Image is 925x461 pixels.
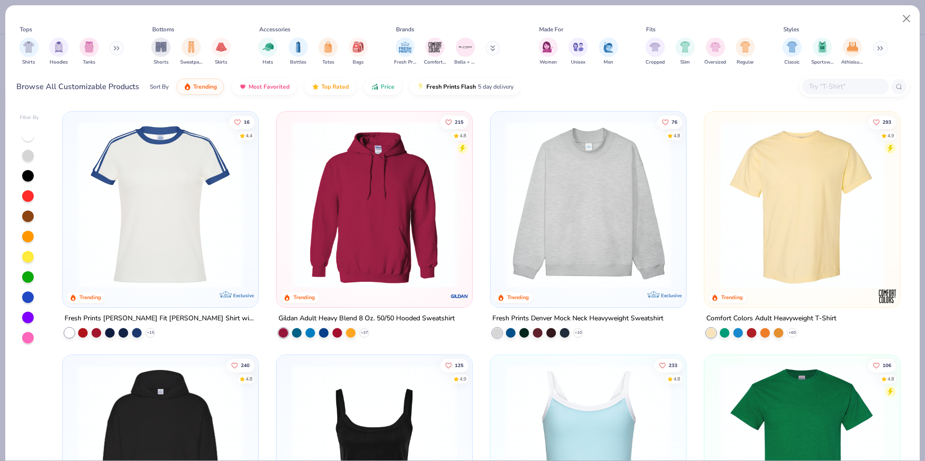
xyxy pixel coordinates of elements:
div: filter for Athleisure [841,38,863,66]
img: Bags Image [353,41,363,53]
img: TopRated.gif [312,83,319,91]
span: Comfort Colors [424,59,446,66]
button: Top Rated [304,79,356,95]
button: filter button [318,38,338,66]
div: Accessories [259,25,291,34]
div: filter for Sportswear [811,38,833,66]
div: Bottoms [152,25,174,34]
div: filter for Bags [349,38,368,66]
img: a164e800-7022-4571-a324-30c76f641635 [462,121,639,288]
span: + 60 [788,330,795,336]
img: Unisex Image [573,41,584,53]
div: 4.8 [674,132,680,139]
span: + 10 [574,330,581,336]
div: 4.8 [246,375,253,382]
div: filter for Bottles [289,38,308,66]
button: Most Favorited [232,79,297,95]
img: Totes Image [323,41,333,53]
img: Oversized Image [710,41,721,53]
button: Like [868,358,896,372]
div: Fresh Prints [PERSON_NAME] Fit [PERSON_NAME] Shirt with Stripes [65,313,256,325]
span: Bella + Canvas [454,59,476,66]
div: Styles [783,25,799,34]
button: filter button [736,38,755,66]
button: filter button [79,38,99,66]
button: filter button [394,38,416,66]
span: Fresh Prints [394,59,416,66]
button: filter button [19,38,39,66]
button: filter button [811,38,833,66]
div: filter for Tanks [79,38,99,66]
button: Like [868,115,896,129]
img: a90f7c54-8796-4cb2-9d6e-4e9644cfe0fe [676,121,852,288]
span: 16 [244,119,250,124]
button: Close [898,10,916,28]
img: Women Image [542,41,554,53]
span: + 37 [361,330,368,336]
span: Bags [353,59,364,66]
div: filter for Men [599,38,618,66]
button: filter button [151,38,171,66]
div: filter for Classic [782,38,802,66]
div: Browse All Customizable Products [16,81,139,92]
div: filter for Unisex [568,38,588,66]
div: filter for Totes [318,38,338,66]
span: Tanks [83,59,95,66]
button: filter button [675,38,695,66]
div: 4.8 [460,132,466,139]
button: filter button [424,38,446,66]
span: 125 [455,363,463,368]
button: Like [440,358,468,372]
button: Like [440,115,468,129]
span: Shorts [154,59,169,66]
img: Bella + Canvas Image [458,40,473,54]
img: Slim Image [680,41,690,53]
div: Brands [396,25,414,34]
div: filter for Bella + Canvas [454,38,476,66]
button: filter button [289,38,308,66]
div: 4.4 [246,132,253,139]
span: Top Rated [321,83,349,91]
img: Fresh Prints Image [398,40,412,54]
div: filter for Oversized [704,38,726,66]
img: most_fav.gif [239,83,247,91]
span: Totes [322,59,334,66]
button: filter button [704,38,726,66]
span: 293 [883,119,891,124]
span: 215 [455,119,463,124]
button: filter button [539,38,558,66]
button: Trending [176,79,224,95]
span: 76 [672,119,677,124]
div: filter for Hats [258,38,277,66]
img: Classic Image [787,41,798,53]
div: filter for Comfort Colors [424,38,446,66]
div: filter for Sweatpants [180,38,202,66]
button: filter button [211,38,231,66]
button: filter button [180,38,202,66]
img: Skirts Image [216,41,227,53]
button: Like [230,115,255,129]
img: flash.gif [417,83,424,91]
button: filter button [782,38,802,66]
span: 240 [241,363,250,368]
span: Oversized [704,59,726,66]
div: filter for Shorts [151,38,171,66]
span: Women [540,59,557,66]
img: Gildan logo [450,287,469,306]
div: Made For [539,25,563,34]
div: filter for Hoodies [49,38,68,66]
div: Fits [646,25,656,34]
span: Hoodies [50,59,68,66]
span: 5 day delivery [478,81,514,92]
span: Cropped [646,59,665,66]
span: Bottles [290,59,306,66]
img: e5540c4d-e74a-4e58-9a52-192fe86bec9f [72,121,249,288]
span: Fresh Prints Flash [426,83,476,91]
div: 4.9 [887,132,894,139]
img: Athleisure Image [847,41,858,53]
span: + 15 [147,330,154,336]
img: Comfort Colors logo [877,287,897,306]
div: 4.8 [674,375,680,382]
img: Comfort Colors Image [428,40,442,54]
button: filter button [646,38,665,66]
